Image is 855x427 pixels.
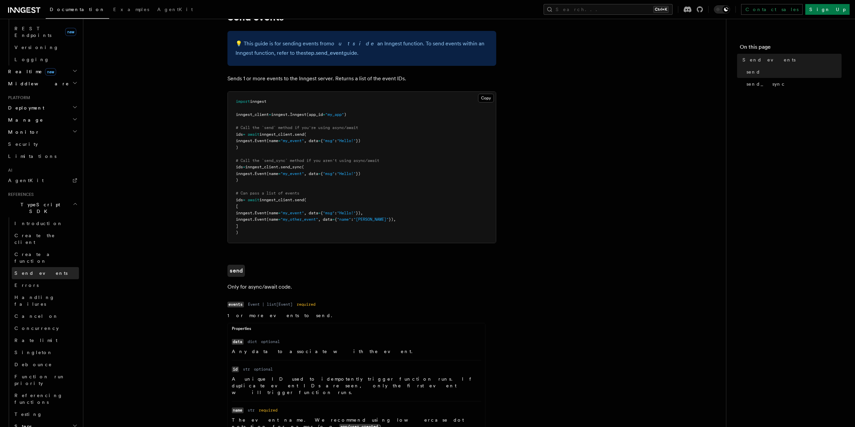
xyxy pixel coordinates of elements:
span: ) [236,145,238,150]
span: Errors [14,283,39,288]
span: . [288,112,290,117]
span: { [320,138,323,143]
p: 1 or more events to send. [227,312,485,319]
a: Logging [12,53,79,66]
span: send [295,132,304,137]
span: "my_event" [281,211,304,215]
span: . [292,132,295,137]
dd: Event | list[Event] [248,302,293,307]
span: Examples [113,7,149,12]
code: name [232,408,244,413]
dd: required [297,302,315,307]
span: ids [236,165,243,169]
a: Documentation [46,2,109,19]
span: Singleton [14,350,53,355]
h4: On this page [740,43,842,54]
button: Search...Ctrl+K [544,4,673,15]
span: Inngest [290,112,306,117]
span: = [318,211,320,215]
span: (name [266,217,278,222]
a: Referencing functions [12,389,79,408]
a: Create a function [12,248,79,267]
span: = [278,211,281,215]
dd: optional [261,339,280,344]
span: Function run priority [14,374,65,386]
span: [ [236,204,238,209]
span: = [318,171,320,176]
span: Referencing functions [14,393,63,405]
span: ( [304,132,306,137]
dd: required [259,408,277,413]
span: Concurrency [14,326,59,331]
span: Realtime [5,68,56,75]
p: Only for async/await code. [227,282,496,292]
span: = [243,165,245,169]
span: REST Endpoints [14,26,51,38]
span: = [269,112,271,117]
span: ids [236,132,243,137]
a: Singleton [12,346,79,358]
code: id [232,367,239,372]
span: }), [389,217,396,222]
span: Middleware [5,80,69,87]
span: = [278,138,281,143]
a: Debounce [12,358,79,371]
a: send [227,265,245,277]
span: Debounce [14,362,52,367]
span: Handling failures [14,295,55,307]
a: REST Endpointsnew [12,23,79,41]
a: Concurrency [12,322,79,334]
a: Send events [740,54,842,66]
a: Sign Up [805,4,850,15]
span: Create the client [14,233,55,245]
span: inngest. [236,171,255,176]
span: Testing [14,412,42,417]
span: TypeScript SDK [5,201,73,215]
span: new [45,68,56,76]
span: Send events [14,270,68,276]
div: Properties [228,326,485,334]
span: "msg" [323,171,335,176]
span: }) [356,171,360,176]
span: "my_event" [281,171,304,176]
button: Toggle dark mode [714,5,730,13]
span: = [332,217,335,222]
a: Cancel on [12,310,79,322]
span: , data [304,211,318,215]
span: ) [236,178,238,182]
span: inngest. [236,217,255,222]
span: = [318,138,320,143]
span: (name [266,171,278,176]
a: Rate limit [12,334,79,346]
span: Manage [5,117,43,123]
span: "msg" [323,138,335,143]
span: }), [356,211,363,215]
button: Deployment [5,102,79,114]
span: Create a function [14,252,54,264]
a: Function run priority [12,371,79,389]
dd: str [243,367,250,372]
span: Versioning [14,45,59,50]
span: AgentKit [8,178,44,183]
span: Cancel on [14,313,58,319]
span: import [236,99,250,104]
a: AgentKit [153,2,197,18]
span: inngest_client [245,165,278,169]
span: : [335,171,337,176]
span: (name [266,138,278,143]
button: Realtimenew [5,66,79,78]
span: Event [255,171,266,176]
a: Versioning [12,41,79,53]
span: : [351,217,353,222]
span: AI [5,168,12,173]
button: Manage [5,114,79,126]
span: = [243,198,245,202]
span: = [323,112,325,117]
span: send_sync [746,81,785,87]
a: Examples [109,2,153,18]
span: send [746,69,761,75]
span: Event [255,138,266,143]
span: ] [236,224,238,228]
span: # Can pass a list of events [236,191,299,196]
span: , data [304,171,318,176]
